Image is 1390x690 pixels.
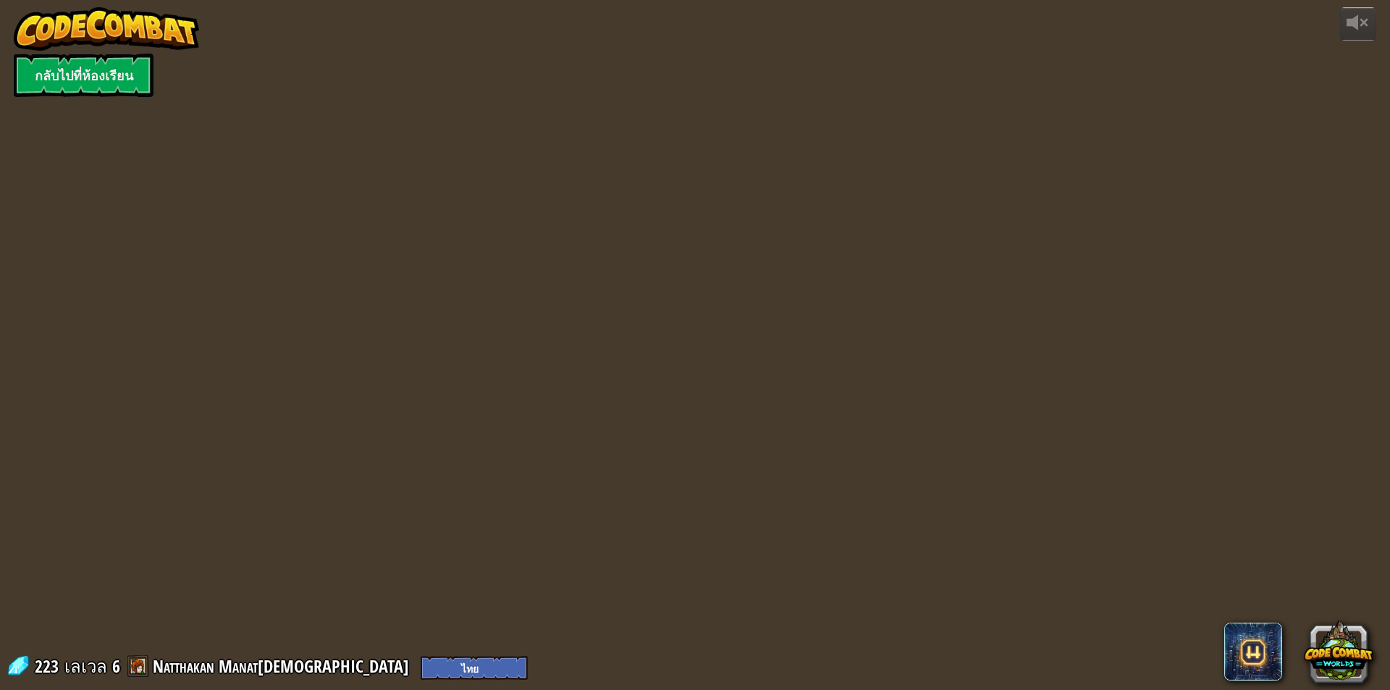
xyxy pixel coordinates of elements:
span: CodeCombat AI HackStack [1224,623,1282,681]
button: ปรับระดับเสียง [1340,7,1376,41]
a: กลับไปที่ห้องเรียน [14,54,153,97]
span: 223 [35,655,63,678]
button: CodeCombat Worlds on Roblox [1304,617,1373,686]
span: 6 [112,655,120,678]
a: Natthakan Manat[DEMOGRAPHIC_DATA] [153,655,413,678]
span: เลเวล [64,655,107,678]
img: CodeCombat - Learn how to code by playing a game [14,7,199,51]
